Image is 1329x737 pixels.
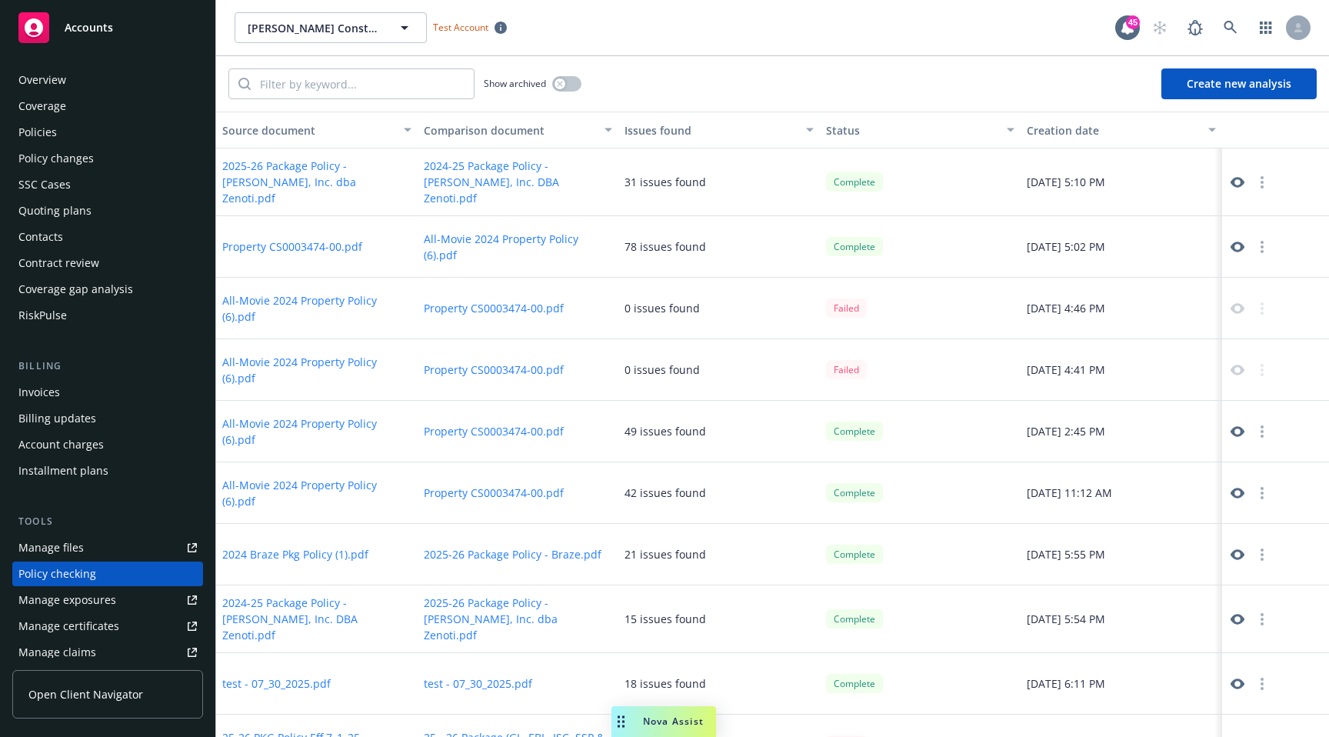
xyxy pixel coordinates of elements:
button: All-Movie 2024 Property Policy (6).pdf [222,477,411,509]
div: [DATE] 2:45 PM [1021,401,1222,462]
button: test - 07_30_2025.pdf [424,675,532,692]
div: Source document [222,122,395,138]
span: Show archived [484,77,546,90]
div: Contract review [18,251,99,275]
button: All-Movie 2024 Property Policy (6).pdf [424,231,613,263]
div: Issues found [625,122,797,138]
button: 2025-26 Package Policy - [PERSON_NAME], Inc. dba Zenoti.pdf [222,158,411,206]
div: SSC Cases [18,172,71,197]
button: Comparison document [418,112,619,148]
div: Failed [826,360,867,379]
div: Billing updates [18,406,96,431]
input: Filter by keyword... [251,69,474,98]
div: [DATE] 5:02 PM [1021,216,1222,278]
button: Issues found [618,112,820,148]
div: [DATE] 5:10 PM [1021,148,1222,216]
div: Manage certificates [18,614,119,639]
div: Complete [826,674,883,693]
button: Create new analysis [1161,68,1317,99]
button: Property CS0003474-00.pdf [424,485,564,501]
div: Contacts [18,225,63,249]
div: 31 issues found [625,174,706,190]
a: Installment plans [12,459,203,483]
div: Complete [826,422,883,441]
div: [DATE] 4:46 PM [1021,278,1222,339]
div: Manage claims [18,640,96,665]
div: Complete [826,237,883,256]
div: Quoting plans [18,198,92,223]
div: 0 issues found [625,362,700,378]
a: Manage certificates [12,614,203,639]
button: Status [820,112,1021,148]
div: 15 issues found [625,611,706,627]
div: Failed [826,298,867,318]
a: Overview [12,68,203,92]
div: Status [826,122,998,138]
div: [DATE] 4:41 PM [1021,339,1222,401]
div: 45 [1126,15,1140,29]
div: Complete [826,172,883,192]
button: Creation date [1021,112,1222,148]
span: Open Client Navigator [28,686,143,702]
div: [DATE] 5:54 PM [1021,585,1222,653]
div: Invoices [18,380,60,405]
button: All-Movie 2024 Property Policy (6).pdf [222,292,411,325]
div: Installment plans [18,459,108,483]
div: Drag to move [611,706,631,737]
div: Creation date [1027,122,1199,138]
span: Test Account [427,19,513,35]
a: Report a Bug [1180,12,1211,43]
div: Tools [12,514,203,529]
div: Overview [18,68,66,92]
button: 2024-25 Package Policy - [PERSON_NAME], Inc. DBA Zenoti.pdf [222,595,411,643]
svg: Search [238,78,251,90]
div: Coverage [18,94,66,118]
div: Manage exposures [18,588,116,612]
a: SSC Cases [12,172,203,197]
div: Coverage gap analysis [18,277,133,302]
a: Manage claims [12,640,203,665]
div: Complete [826,483,883,502]
button: All-Movie 2024 Property Policy (6).pdf [222,354,411,386]
div: Manage files [18,535,84,560]
button: Property CS0003474-00.pdf [222,238,362,255]
a: Start snowing [1144,12,1175,43]
div: 0 issues found [625,300,700,316]
div: Policy checking [18,562,96,586]
a: Policy changes [12,146,203,171]
a: Accounts [12,6,203,49]
span: Nova Assist [643,715,704,728]
div: 21 issues found [625,546,706,562]
div: Policy changes [18,146,94,171]
a: Policy checking [12,562,203,586]
button: Nova Assist [611,706,716,737]
span: [PERSON_NAME] Construction [248,20,381,36]
button: test - 07_30_2025.pdf [222,675,331,692]
a: Coverage gap analysis [12,277,203,302]
a: Manage exposures [12,588,203,612]
div: RiskPulse [18,303,67,328]
button: 2024-25 Package Policy - [PERSON_NAME], Inc. DBA Zenoti.pdf [424,158,613,206]
div: Complete [826,609,883,629]
button: 2025-26 Package Policy - [PERSON_NAME], Inc. dba Zenoti.pdf [424,595,613,643]
div: [DATE] 11:12 AM [1021,462,1222,524]
div: [DATE] 6:11 PM [1021,653,1222,715]
button: 2024 Braze Pkg Policy (1).pdf [222,546,368,562]
button: Property CS0003474-00.pdf [424,300,564,316]
a: Quoting plans [12,198,203,223]
div: Billing [12,358,203,374]
div: 49 issues found [625,423,706,439]
div: 42 issues found [625,485,706,501]
div: 78 issues found [625,238,706,255]
div: 18 issues found [625,675,706,692]
a: Billing updates [12,406,203,431]
button: [PERSON_NAME] Construction [235,12,427,43]
a: RiskPulse [12,303,203,328]
a: Contract review [12,251,203,275]
span: Test Account [433,21,488,34]
button: All-Movie 2024 Property Policy (6).pdf [222,415,411,448]
span: Accounts [65,22,113,34]
button: 2025-26 Package Policy - Braze.pdf [424,546,601,562]
button: Source document [216,112,418,148]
